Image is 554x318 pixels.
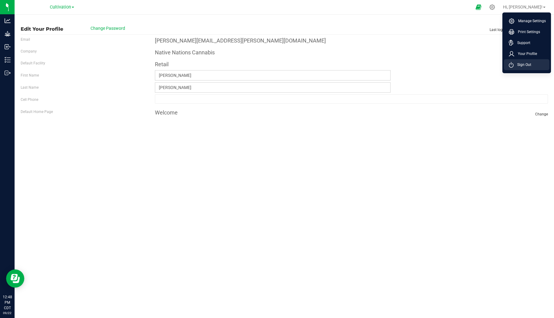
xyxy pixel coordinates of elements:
span: Print Settings [514,29,540,35]
span: Edit Your Profile [21,26,69,32]
h4: Retail [155,61,548,67]
li: Sign Out [504,59,549,70]
label: Default Home Page [21,109,53,115]
p: 09/22 [3,311,12,315]
div: Manage settings [488,4,496,10]
span: Last login: [DATE] 12:47:43 PM CDT [490,27,548,32]
input: Format: (999) 999-9999 [155,94,548,104]
label: First Name [21,73,39,78]
inline-svg: Inbound [5,44,11,50]
iframe: Resource center [6,269,24,288]
span: Cultivation [50,5,71,10]
label: Last Name [21,85,39,90]
h4: [PERSON_NAME][EMAIL_ADDRESS][PERSON_NAME][DOMAIN_NAME] [155,38,326,44]
span: Manage Settings [515,18,546,24]
h4: Native Nations Cannabis [155,50,215,56]
span: Change Password [91,26,125,31]
p: 12:48 PM CDT [3,294,12,311]
span: Support [514,40,530,46]
span: Change [535,111,548,117]
inline-svg: Grow [5,31,11,37]
a: Support [509,40,547,46]
span: Sign Out [514,62,531,68]
button: Change Password [77,23,138,33]
h4: Welcome [155,110,548,116]
label: Email [21,37,30,42]
span: Open Ecommerce Menu [472,1,485,13]
label: Company [21,49,37,54]
label: Cell Phone [21,97,38,102]
inline-svg: Analytics [5,18,11,24]
label: Default Facility [21,60,45,66]
span: Hi, [PERSON_NAME]! [503,5,542,9]
span: Your Profile [514,51,537,57]
inline-svg: Outbound [5,70,11,76]
inline-svg: Inventory [5,57,11,63]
